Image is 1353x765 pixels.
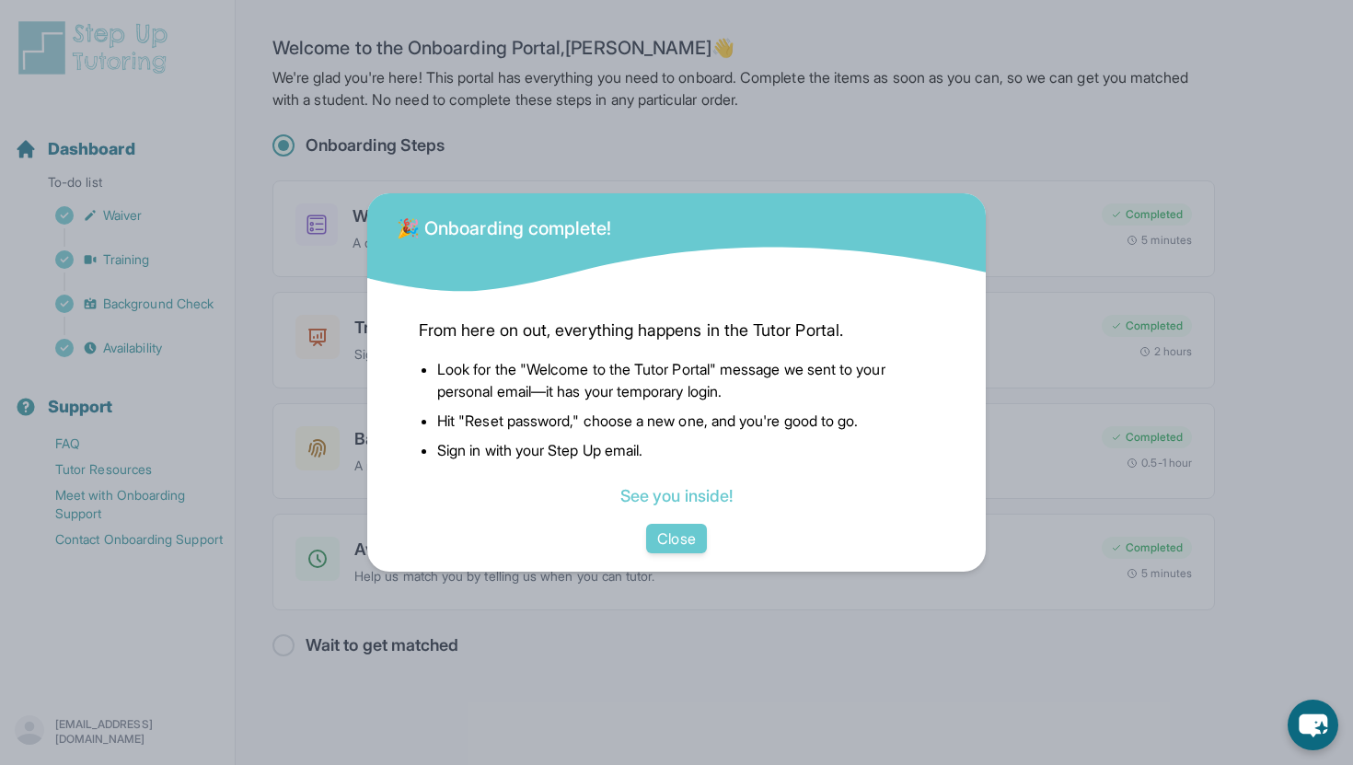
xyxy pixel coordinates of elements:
span: From here on out, everything happens in the Tutor Portal. [419,318,934,343]
a: See you inside! [620,486,733,505]
button: chat-button [1288,700,1338,750]
li: Sign in with your Step Up email. [437,439,934,461]
li: Hit "Reset password," choose a new one, and you're good to go. [437,410,934,432]
li: Look for the "Welcome to the Tutor Portal" message we sent to your personal email—it has your tem... [437,358,934,402]
button: Close [646,524,706,553]
div: 🎉 Onboarding complete! [397,204,612,241]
